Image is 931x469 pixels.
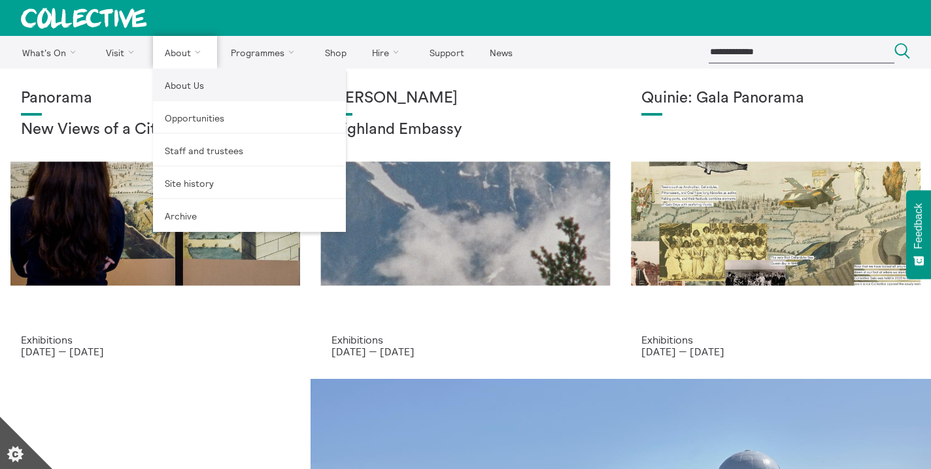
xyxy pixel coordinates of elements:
p: Exhibitions [641,334,910,346]
a: Staff and trustees [153,134,346,167]
a: Josie Vallely Quinie: Gala Panorama Exhibitions [DATE] — [DATE] [620,69,931,379]
button: Feedback - Show survey [906,190,931,279]
a: Site history [153,167,346,199]
a: Archive [153,199,346,232]
p: Exhibitions [21,334,290,346]
a: About [153,36,217,69]
h2: New Views of a City [21,121,290,139]
h1: [PERSON_NAME] [331,89,600,108]
a: About Us [153,69,346,101]
a: News [478,36,524,69]
h1: Quinie: Gala Panorama [641,89,910,108]
a: Solar wheels 17 [PERSON_NAME] Highland Embassy Exhibitions [DATE] — [DATE] [311,69,621,379]
p: [DATE] — [DATE] [641,346,910,357]
p: Exhibitions [331,334,600,346]
p: [DATE] — [DATE] [21,346,290,357]
h2: Highland Embassy [331,121,600,139]
a: Support [418,36,475,69]
a: Hire [361,36,416,69]
a: Visit [95,36,151,69]
a: Programmes [220,36,311,69]
h1: Panorama [21,89,290,108]
span: Feedback [913,203,924,249]
a: Shop [313,36,358,69]
a: Opportunities [153,101,346,134]
p: [DATE] — [DATE] [331,346,600,357]
a: What's On [10,36,92,69]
